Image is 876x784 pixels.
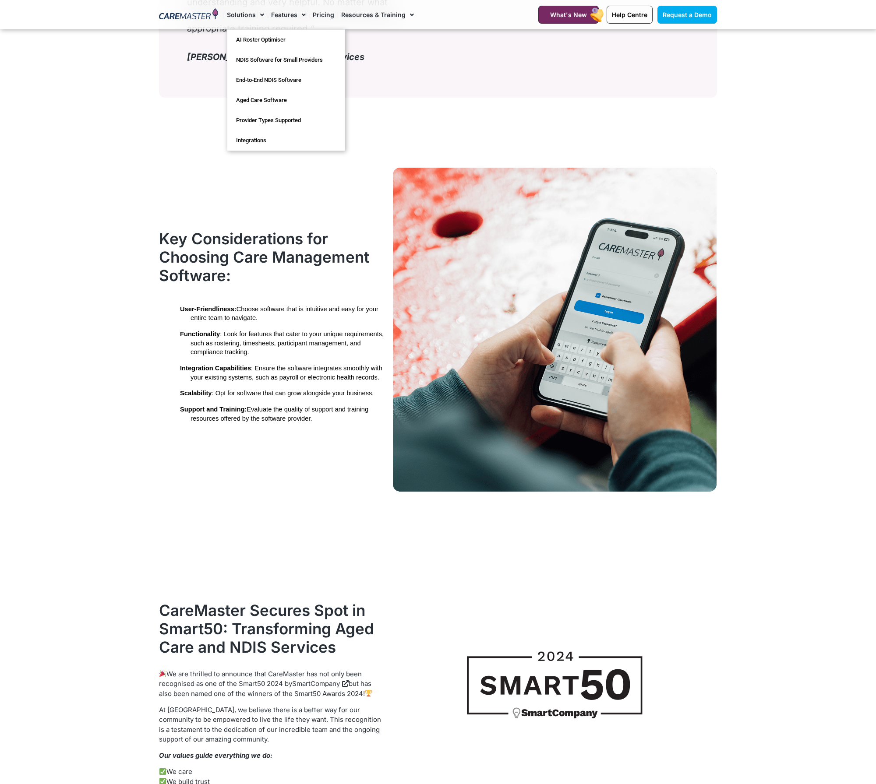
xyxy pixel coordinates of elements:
img: CareMaster Logo [159,8,218,21]
span: Scalability [180,390,212,397]
img: caremaster-support-worker-app-shiftcare [393,168,717,492]
em: Our values guide everything we do: [159,751,272,759]
a: SmartCompany [292,679,349,688]
img: ✅ [159,768,166,775]
h2: Key Considerations for Choosing Care Management Software: [159,229,384,285]
img: 🏆 [365,690,372,696]
a: Integrations [227,130,345,151]
a: Help Centre [607,6,653,24]
a: End-to-End NDIS Software [227,70,345,90]
span: : Opt for software that can grow alongside your business. [212,390,374,397]
a: Aged Care Software [227,90,345,110]
span: Functionality [180,330,220,338]
span: User-Friendliness: [180,306,237,313]
p: At [GEOGRAPHIC_DATA], we believe there is a better way for our community to be empowered to live ... [159,705,384,745]
p: We are thrilled to announce that CareMaster has not only been recognised as one of the Smart50 20... [159,669,384,699]
span: Support and Training: [180,406,247,413]
span: : Ensure the software integrates smoothly with your existing systems, such as payroll or electron... [191,365,384,381]
span: Request a Demo [663,11,712,18]
img: 🎉 [159,670,166,677]
span: Integration Capabilities [180,365,251,372]
a: AI Roster Optimiser [227,30,345,50]
span: : Look for features that cater to your unique requirements, such as rostering, timesheets, partic... [191,330,385,355]
span: What's New [550,11,587,18]
a: NDIS Software for Small Providers [227,50,345,70]
i: [PERSON_NAME].G | Rise Ability Services [187,52,364,62]
a: Request a Demo [657,6,717,24]
h2: CareMaster Secures Spot in Smart50: Transforming Aged Care and NDIS Services [159,601,384,656]
span: Choose software that is intuitive and easy for your entire team to navigate. [191,306,380,322]
a: Provider Types Supported [227,110,345,130]
span: Help Centre [612,11,647,18]
a: What's New [538,6,599,24]
ul: Solutions [227,29,345,151]
span: Evaluate the quality of support and training resources offered by the software provider. [191,406,370,422]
